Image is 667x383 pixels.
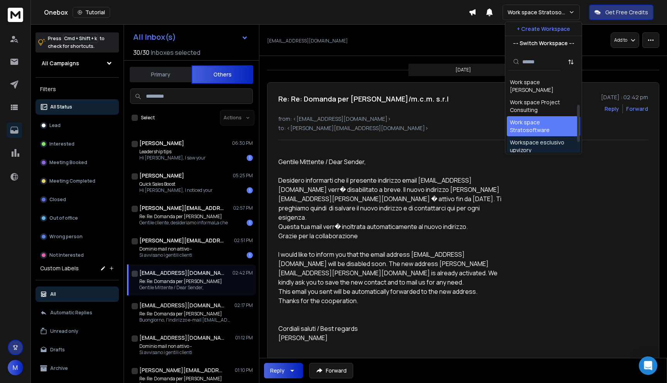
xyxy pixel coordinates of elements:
[50,365,68,371] p: Archive
[36,305,119,320] button: Automatic Replies
[309,363,353,378] button: Forward
[233,173,253,179] p: 05:25 PM
[139,285,222,291] p: Gentile Mittente / Dear Sender,
[234,237,253,244] p: 02:51 PM
[50,104,72,110] p: All Status
[455,67,471,73] p: [DATE]
[36,342,119,358] button: Drafts
[626,105,648,113] div: Forward
[589,5,653,20] button: Get Free Credits
[36,286,119,302] button: All
[49,234,83,240] p: Wrong person
[49,215,78,221] p: Out of office
[139,334,224,342] h1: [EMAIL_ADDRESS][DOMAIN_NAME]
[139,187,213,193] p: Hi [PERSON_NAME], I noticed your
[36,361,119,376] button: Archive
[191,65,253,84] button: Others
[139,343,192,349] p: Dominio mail non attivo -
[139,317,232,323] p: Buongiorno, l'indirizzo e-mail [EMAIL_ADDRESS][DOMAIN_NAME] non
[139,366,224,374] h1: [PERSON_NAME][EMAIL_ADDRESS][DOMAIN_NAME]
[44,7,469,18] div: Onebox
[247,252,253,258] div: 1
[267,38,348,44] p: [EMAIL_ADDRESS][DOMAIN_NAME]
[510,139,577,154] div: Workspace esclusivo upvizory
[563,54,579,69] button: Sort by Sort A-Z
[278,115,648,123] p: from: <[EMAIL_ADDRESS][DOMAIN_NAME]>
[139,252,192,258] p: Si avvisano i gentili clienti
[139,204,224,212] h1: [PERSON_NAME][EMAIL_ADDRESS][DOMAIN_NAME]
[278,148,510,376] div: Gentile Mittente / Dear Sender, Desidero informarti che il presente indirizzo email [EMAIL_ADDRES...
[639,356,657,375] div: Open Intercom Messenger
[49,159,87,166] p: Meeting Booked
[604,105,619,113] button: Reply
[139,181,213,187] p: Quick Sales Boost
[49,122,61,129] p: Lead
[49,197,66,203] p: Closed
[8,360,23,375] button: M
[139,155,206,161] p: Hi [PERSON_NAME], I saw your
[139,269,224,277] h1: [EMAIL_ADDRESS][DOMAIN_NAME]
[49,178,95,184] p: Meeting Completed
[36,192,119,207] button: Closed
[264,363,303,378] button: Reply
[36,229,119,244] button: Wrong person
[513,39,574,47] p: --- Switch Workspace ---
[139,139,184,147] h1: [PERSON_NAME]
[36,324,119,339] button: Unread only
[141,115,155,121] label: Select
[505,22,582,36] button: + Create Workspace
[73,7,110,18] button: Tutorial
[247,220,253,226] div: 1
[139,172,184,180] h1: [PERSON_NAME]
[278,124,648,132] p: to: <[PERSON_NAME][EMAIL_ADDRESS][DOMAIN_NAME]>
[247,187,253,193] div: 1
[49,141,74,147] p: Interested
[130,66,191,83] button: Primary
[270,367,284,375] div: Reply
[50,347,65,353] p: Drafts
[40,264,79,272] h3: Custom Labels
[232,140,253,146] p: 06:30 PM
[139,246,192,252] p: Dominio mail non attivo -
[139,220,228,226] p: Gentile cliente, desideriamo informaLa che
[127,29,254,45] button: All Inbox(s)
[36,84,119,95] h3: Filters
[48,35,105,50] p: Press to check for shortcuts.
[508,8,569,16] p: Work space Stratosoftware
[36,136,119,152] button: Interested
[36,118,119,133] button: Lead
[36,210,119,226] button: Out of office
[139,214,228,220] p: Re: Re: Domanda per [PERSON_NAME]
[133,48,149,57] span: 30 / 30
[510,119,577,134] div: Work space Stratosoftware
[36,173,119,189] button: Meeting Completed
[133,33,176,41] h1: All Inbox(s)
[510,78,577,94] div: Work space [PERSON_NAME]
[139,278,222,285] p: Re: Re: Domanda per [PERSON_NAME]
[50,328,78,334] p: Unread only
[42,59,79,67] h1: All Campaigns
[50,310,92,316] p: Automatic Replies
[232,270,253,276] p: 02:42 PM
[139,311,232,317] p: Re: Re: Domanda per [PERSON_NAME]
[614,37,627,43] p: Add to
[234,302,253,308] p: 02:17 PM
[605,8,648,16] p: Get Free Credits
[36,99,119,115] button: All Status
[247,155,253,161] div: 1
[235,367,253,373] p: 01:10 PM
[139,302,224,309] h1: [EMAIL_ADDRESS][DOMAIN_NAME]
[601,93,648,101] p: [DATE] : 02:42 pm
[50,291,56,297] p: All
[510,98,577,114] div: Work space Project Consulting
[278,93,449,104] h1: Re: Re: Domanda per [PERSON_NAME]/m.c.m. s.r.l
[139,149,206,155] p: Leadership tips
[151,48,200,57] h3: Inboxes selected
[235,335,253,341] p: 01:12 PM
[139,237,224,244] h1: [PERSON_NAME][EMAIL_ADDRESS][DOMAIN_NAME]
[49,252,84,258] p: Not Interested
[36,155,119,170] button: Meeting Booked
